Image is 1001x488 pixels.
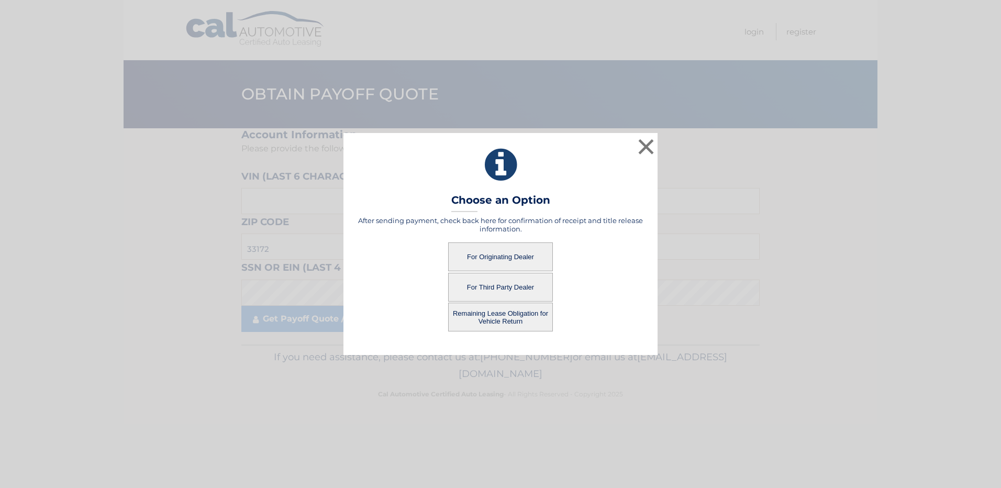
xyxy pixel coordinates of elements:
button: × [636,136,657,157]
button: Remaining Lease Obligation for Vehicle Return [448,303,553,331]
button: For Third Party Dealer [448,273,553,302]
button: For Originating Dealer [448,242,553,271]
h5: After sending payment, check back here for confirmation of receipt and title release information. [357,216,644,233]
h3: Choose an Option [451,194,550,212]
